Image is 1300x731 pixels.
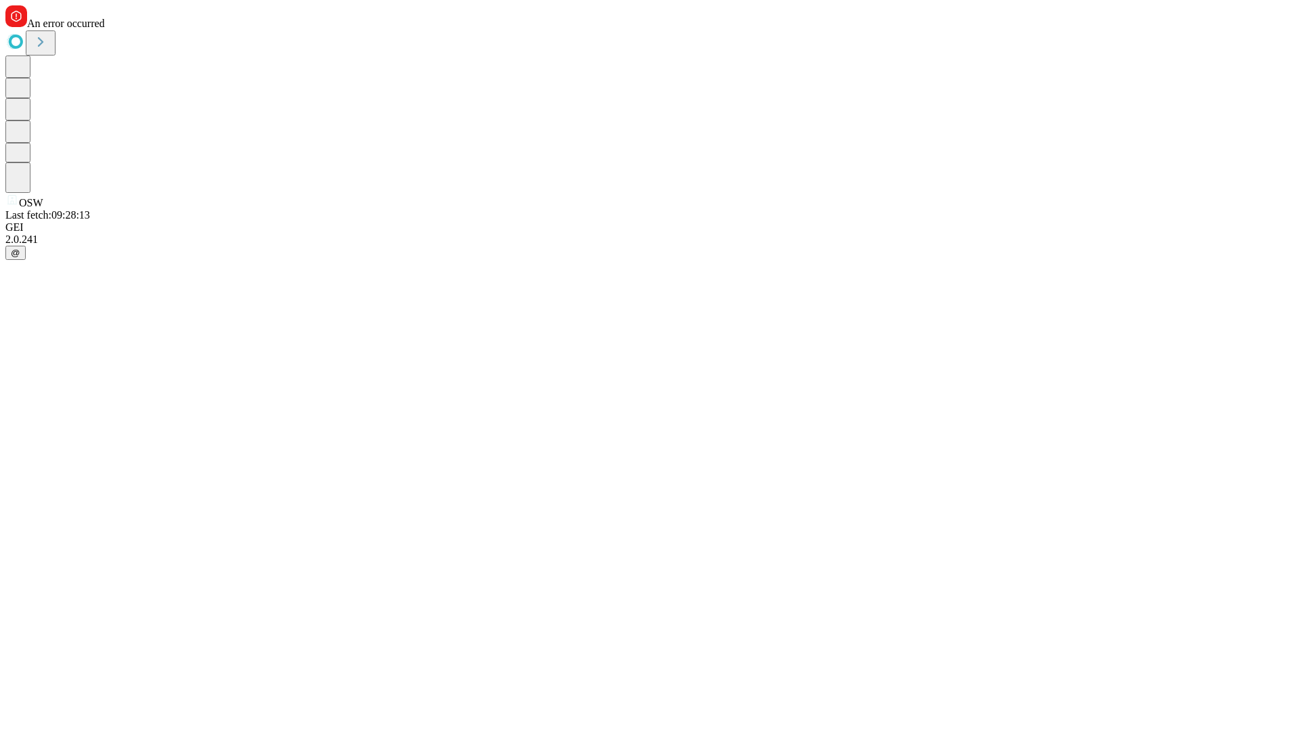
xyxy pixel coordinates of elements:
div: GEI [5,221,1295,234]
span: An error occurred [27,18,105,29]
span: @ [11,248,20,258]
span: OSW [19,197,43,208]
span: Last fetch: 09:28:13 [5,209,90,221]
button: @ [5,246,26,260]
div: 2.0.241 [5,234,1295,246]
